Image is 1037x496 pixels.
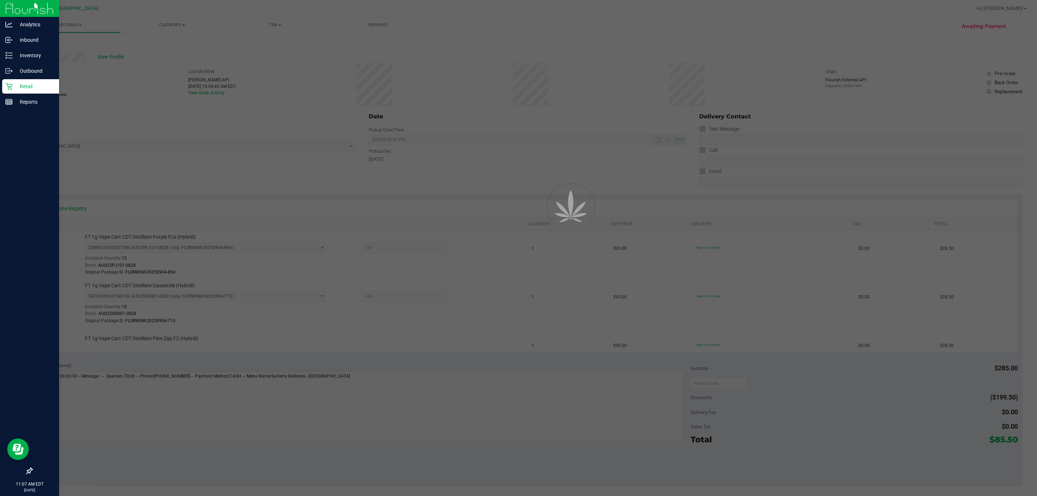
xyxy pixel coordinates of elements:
inline-svg: Analytics [5,21,13,28]
p: Outbound [13,67,56,75]
inline-svg: Inbound [5,36,13,44]
iframe: Resource center [7,438,29,460]
inline-svg: Inventory [5,52,13,59]
inline-svg: Outbound [5,67,13,75]
inline-svg: Reports [5,98,13,105]
p: 11:07 AM EDT [3,481,56,487]
p: [DATE] [3,487,56,493]
p: Retail [13,82,56,91]
p: Analytics [13,20,56,29]
p: Inbound [13,36,56,44]
inline-svg: Retail [5,83,13,90]
p: Inventory [13,51,56,60]
p: Reports [13,98,56,106]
